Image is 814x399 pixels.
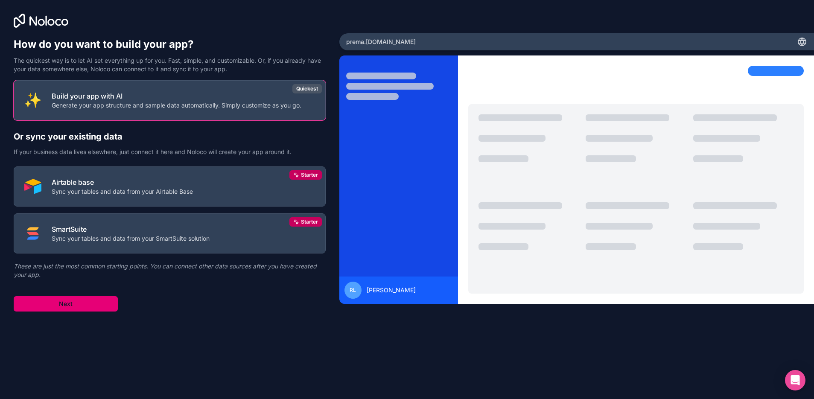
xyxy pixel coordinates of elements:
[14,262,326,279] p: These are just the most common starting points. You can connect other data sources after you have...
[14,56,326,73] p: The quickest way is to let AI set everything up for you. Fast, simple, and customizable. Or, if y...
[14,166,326,207] button: AIRTABLEAirtable baseSync your tables and data from your Airtable BaseStarter
[24,225,41,242] img: SMART_SUITE
[367,286,416,294] span: [PERSON_NAME]
[52,101,301,110] p: Generate your app structure and sample data automatically. Simply customize as you go.
[350,287,356,294] span: RL
[52,234,210,243] p: Sync your tables and data from your SmartSuite solution
[24,92,41,109] img: INTERNAL_WITH_AI
[14,131,326,143] h2: Or sync your existing data
[292,84,322,93] div: Quickest
[14,296,118,312] button: Next
[52,187,193,196] p: Sync your tables and data from your Airtable Base
[52,177,193,187] p: Airtable base
[52,224,210,234] p: SmartSuite
[346,38,416,46] span: prema .[DOMAIN_NAME]
[14,148,326,156] p: If your business data lives elsewhere, just connect it here and Noloco will create your app aroun...
[785,370,805,390] div: Open Intercom Messenger
[14,80,326,120] button: INTERNAL_WITH_AIBuild your app with AIGenerate your app structure and sample data automatically. ...
[24,178,41,195] img: AIRTABLE
[301,172,318,178] span: Starter
[301,218,318,225] span: Starter
[52,91,301,101] p: Build your app with AI
[14,38,326,51] h1: How do you want to build your app?
[14,213,326,253] button: SMART_SUITESmartSuiteSync your tables and data from your SmartSuite solutionStarter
